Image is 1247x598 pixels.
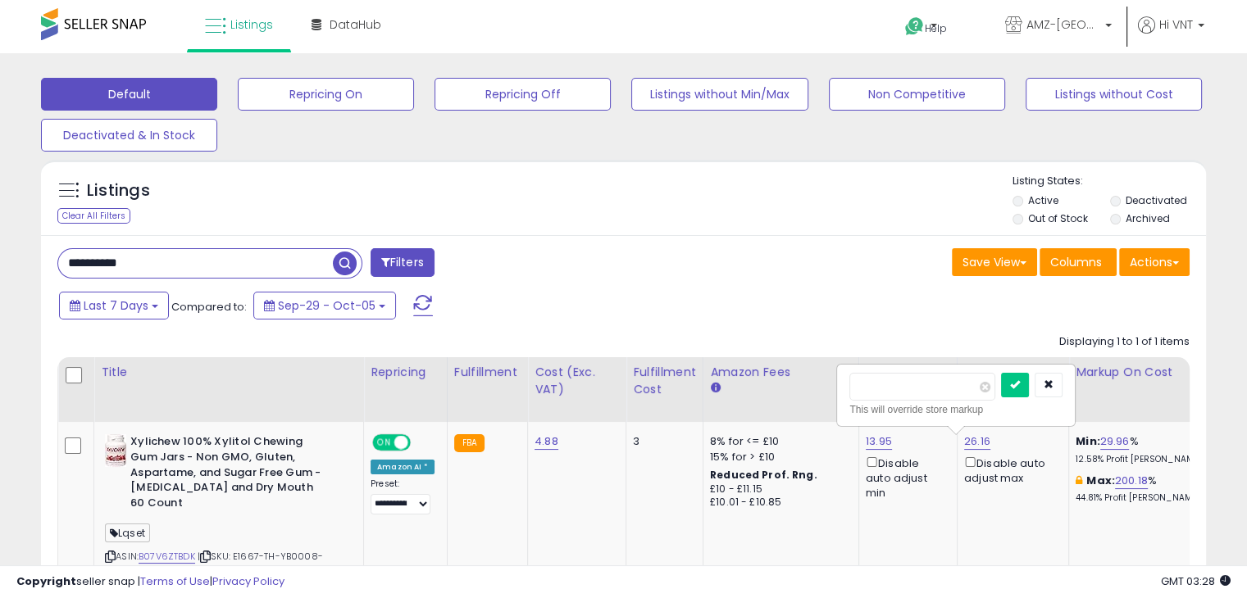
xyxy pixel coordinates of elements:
label: Deactivated [1125,193,1186,207]
b: Reduced Prof. Rng. [710,468,817,482]
b: Max: [1086,473,1115,488]
span: DataHub [330,16,381,33]
span: Help [925,21,947,35]
div: 3 [633,434,690,449]
div: 15% for > £10 [710,450,846,464]
p: Listing States: [1013,174,1206,189]
small: FBA [454,434,485,452]
span: Sep-29 - Oct-05 [278,297,375,314]
a: 13.95 [866,433,892,450]
span: Compared to: [171,299,247,315]
b: Xylichew 100% Xylitol Chewing Gum Jars - Non GMO, Gluten, Aspartame, and Sugar Free Gum -[MEDICAL... [130,434,330,514]
i: Get Help [904,16,925,37]
a: 4.88 [535,433,558,450]
button: Non Competitive [829,78,1005,111]
button: Deactivated & In Stock [41,119,217,152]
span: 2025-10-13 03:28 GMT [1161,573,1231,589]
p: 12.58% Profit [PERSON_NAME] [1076,454,1212,465]
span: ON [374,436,394,450]
div: % [1076,473,1212,504]
div: Amazon Fees [710,364,852,381]
img: 41TgrZGhvgL._SL40_.jpg [105,434,126,467]
th: The percentage added to the cost of goods (COGS) that forms the calculator for Min & Max prices. [1069,357,1225,422]
strong: Copyright [16,573,76,589]
button: Repricing Off [435,78,611,111]
h5: Listings [87,179,150,202]
div: £10 - £11.15 [710,482,846,496]
button: Save View [952,248,1037,276]
button: Listings without Min/Max [631,78,808,111]
label: Out of Stock [1028,211,1088,225]
div: Repricing [371,364,440,381]
div: Fulfillment Cost [633,364,696,398]
div: Disable auto adjust min [866,454,944,501]
button: Columns [1040,248,1117,276]
div: Preset: [371,478,435,515]
a: 29.96 [1100,433,1130,450]
div: Displaying 1 to 1 of 1 items [1059,334,1190,350]
a: Hi VNT [1138,16,1204,53]
a: 200.18 [1115,473,1148,489]
button: Sep-29 - Oct-05 [253,292,396,319]
button: Default [41,78,217,111]
div: Fulfillment [454,364,521,381]
i: This overrides the store level max markup for this listing [1076,475,1082,486]
span: Last 7 Days [84,297,148,314]
div: Title [101,364,357,381]
span: Listings [230,16,273,33]
div: Disable auto adjust max [964,454,1056,486]
label: Archived [1125,211,1169,225]
div: £10.01 - £10.85 [710,496,846,510]
a: B07V6ZTBDK [139,550,195,564]
div: seller snap | | [16,574,284,590]
div: 8% for <= £10 [710,434,846,449]
small: Amazon Fees. [710,381,720,396]
button: Filters [371,248,435,277]
div: Amazon AI * [371,460,435,474]
span: | SKU: E1667-TH-YB0008-G0586 [105,550,323,574]
div: This will override store markup [849,401,1063,418]
button: Repricing On [238,78,414,111]
a: Privacy Policy [212,573,284,589]
div: Clear All Filters [57,208,130,224]
span: OFF [408,436,435,450]
div: Cost (Exc. VAT) [535,364,619,398]
span: Hi VNT [1159,16,1193,33]
b: Min: [1076,433,1100,449]
button: Actions [1119,248,1190,276]
div: % [1076,434,1212,464]
button: Listings without Cost [1026,78,1202,111]
button: Last 7 Days [59,292,169,319]
a: Terms of Use [140,573,210,589]
span: Columns [1050,254,1102,270]
p: 44.81% Profit [PERSON_NAME] [1076,492,1212,504]
a: 26.16 [964,433,990,450]
a: Help [892,4,979,53]
div: Markup on Cost [1076,364,1217,381]
label: Active [1028,193,1058,207]
span: Lqset [105,523,150,542]
span: AMZ-[GEOGRAPHIC_DATA] [1026,16,1100,33]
